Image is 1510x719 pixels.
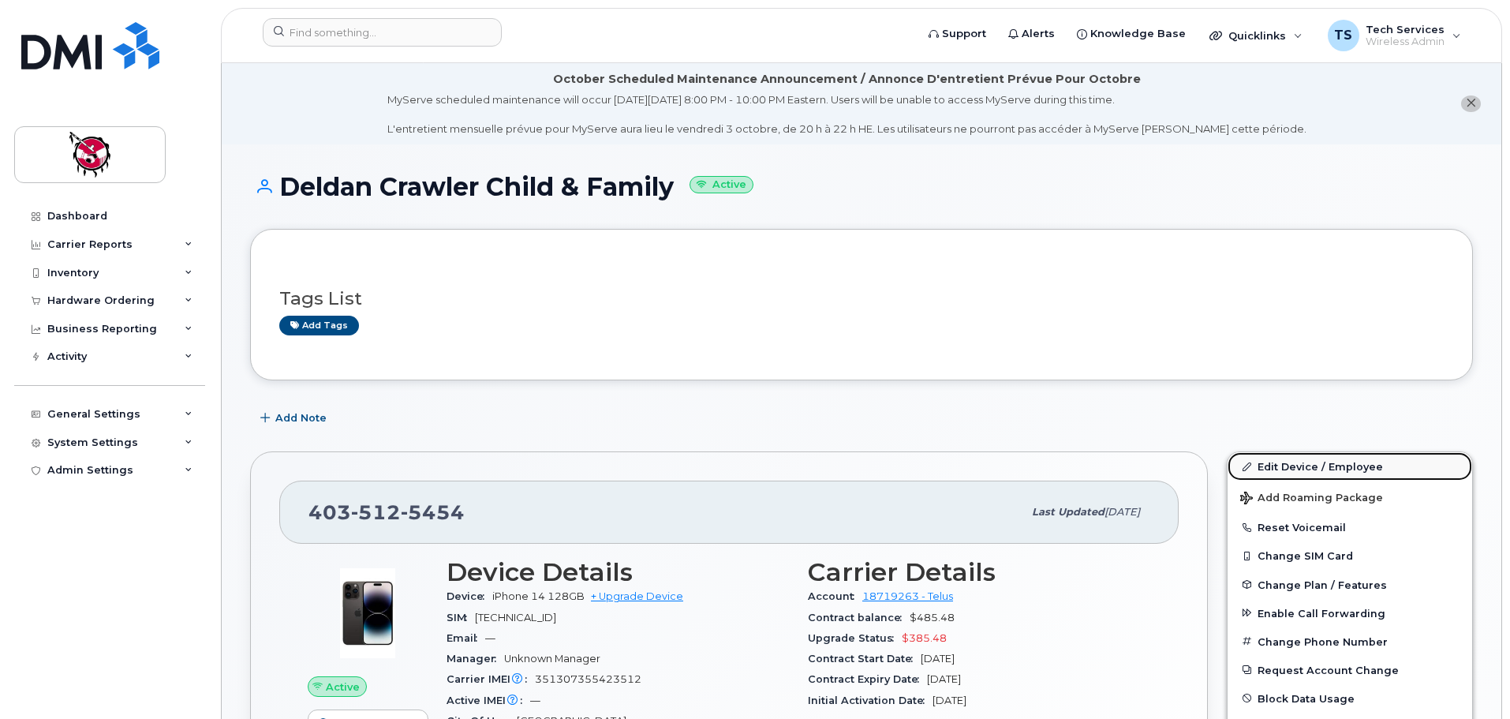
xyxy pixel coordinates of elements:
[447,673,535,685] span: Carrier IMEI
[902,632,947,644] span: $385.48
[351,500,401,524] span: 512
[1228,571,1472,599] button: Change Plan / Features
[591,590,683,602] a: + Upgrade Device
[1104,506,1140,518] span: [DATE]
[910,612,955,624] span: $485.48
[492,590,585,602] span: iPhone 14 128GB
[530,695,540,706] span: —
[320,566,415,661] img: image20231002-4137094-12l9yso.jpeg
[1258,607,1385,619] span: Enable Call Forwarding
[1228,452,1472,481] a: Edit Device / Employee
[1228,541,1472,570] button: Change SIM Card
[690,176,753,194] small: Active
[326,680,360,695] span: Active
[504,653,600,665] span: Unknown Manager
[553,71,1141,88] div: October Scheduled Maintenance Announcement / Annonce D'entretient Prévue Pour Octobre
[447,590,492,602] span: Device
[1228,481,1472,513] button: Add Roaming Package
[921,653,955,665] span: [DATE]
[275,410,327,425] span: Add Note
[475,612,556,624] span: [TECHNICAL_ID]
[927,673,961,685] span: [DATE]
[1228,627,1472,656] button: Change Phone Number
[1228,513,1472,541] button: Reset Voicemail
[933,695,966,706] span: [DATE]
[250,173,1473,200] h1: Deldan Crawler Child & Family
[808,632,902,644] span: Upgrade Status
[1228,656,1472,684] button: Request Account Change
[308,500,465,524] span: 403
[447,695,530,706] span: Active IMEI
[1228,599,1472,627] button: Enable Call Forwarding
[808,695,933,706] span: Initial Activation Date
[1032,506,1104,518] span: Last updated
[1228,684,1472,713] button: Block Data Usage
[1240,492,1383,507] span: Add Roaming Package
[808,673,927,685] span: Contract Expiry Date
[447,632,485,644] span: Email
[447,653,504,665] span: Manager
[808,653,921,665] span: Contract Start Date
[387,92,1306,137] div: MyServe scheduled maintenance will occur [DATE][DATE] 8:00 PM - 10:00 PM Eastern. Users will be u...
[808,612,910,624] span: Contract balance
[808,590,862,602] span: Account
[1258,579,1387,590] span: Change Plan / Features
[447,612,475,624] span: SIM
[862,590,953,602] a: 18719263 - Telus
[535,673,641,685] span: 351307355423512
[808,558,1150,586] h3: Carrier Details
[485,632,495,644] span: —
[250,404,340,433] button: Add Note
[279,289,1444,309] h3: Tags List
[1461,95,1481,112] button: close notification
[401,500,465,524] span: 5454
[279,316,359,335] a: Add tags
[447,558,789,586] h3: Device Details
